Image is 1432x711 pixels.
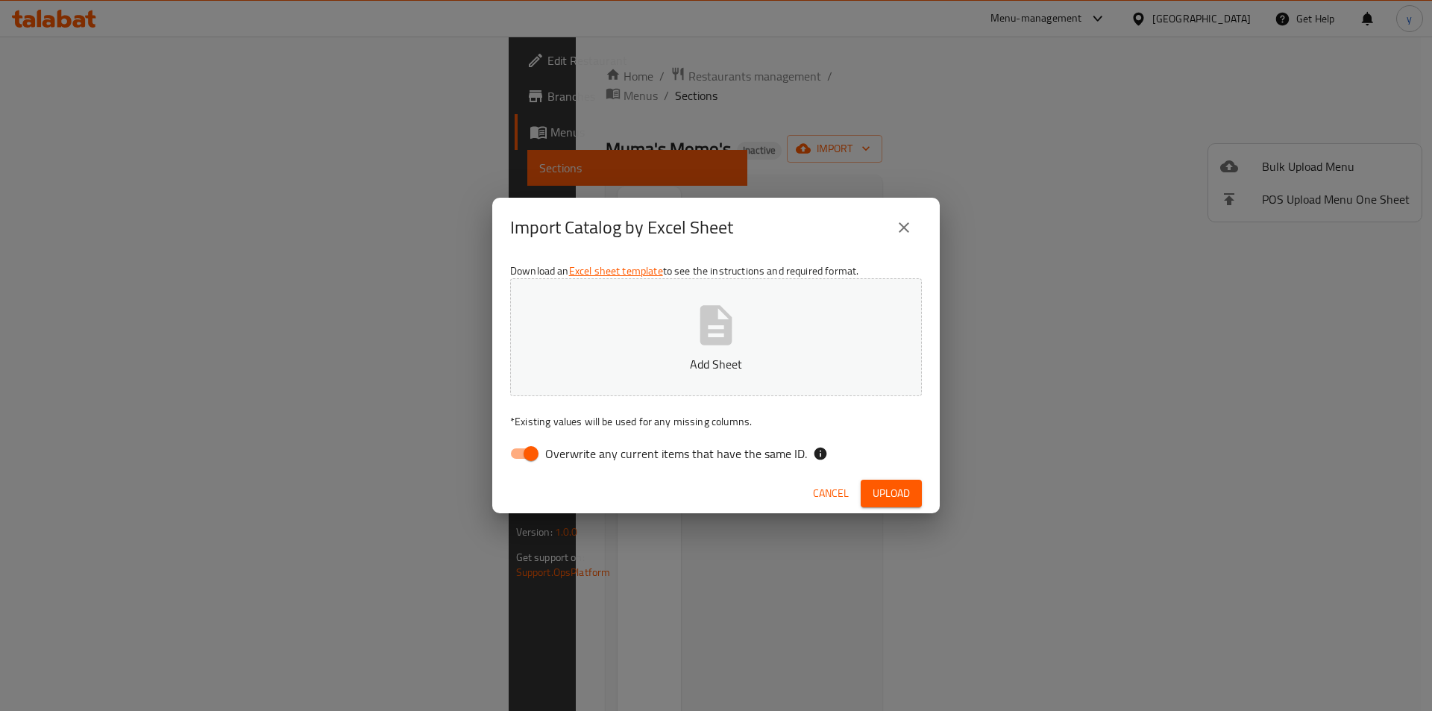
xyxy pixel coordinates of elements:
svg: If the overwrite option isn't selected, then the items that match an existing ID will be ignored ... [813,446,828,461]
button: Add Sheet [510,278,922,396]
span: Cancel [813,484,849,503]
p: Add Sheet [533,355,899,373]
p: Existing values will be used for any missing columns. [510,414,922,429]
button: Upload [861,480,922,507]
button: Cancel [807,480,855,507]
h2: Import Catalog by Excel Sheet [510,216,733,239]
span: Overwrite any current items that have the same ID. [545,445,807,463]
button: close [886,210,922,245]
div: Download an to see the instructions and required format. [492,257,940,474]
a: Excel sheet template [569,261,663,281]
span: Upload [873,484,910,503]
